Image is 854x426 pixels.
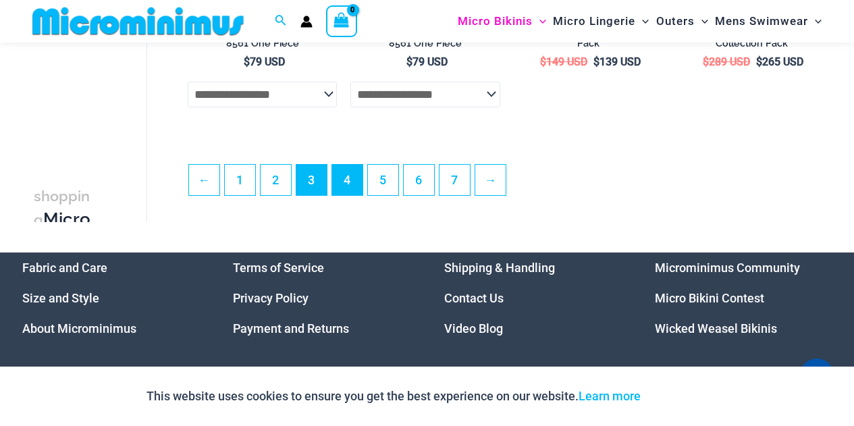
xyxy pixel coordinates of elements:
a: Search icon link [275,13,287,30]
span: Micro Lingerie [553,4,635,38]
a: Contact Us [444,291,504,305]
span: Menu Toggle [533,4,546,38]
a: Wicked Weasel Bikinis [655,321,777,336]
aside: Footer Widget 3 [444,252,622,344]
span: Page 3 [296,165,327,195]
span: Menu Toggle [808,4,822,38]
bdi: 79 USD [244,55,285,68]
span: $ [756,55,762,68]
a: Learn more [579,389,641,403]
a: Page 2 [261,165,291,195]
h3: Micro Bikinis [34,184,99,254]
span: Mens Swimwear [715,4,808,38]
span: Micro Bikinis [458,4,533,38]
a: Shipping & Handling [444,261,555,275]
a: Page 1 [225,165,255,195]
span: shopping [34,188,90,228]
span: Outers [656,4,695,38]
span: $ [703,55,709,68]
a: Fabric and Care [22,261,107,275]
nav: Menu [22,252,200,344]
bdi: 265 USD [756,55,803,68]
a: About Microminimus [22,321,136,336]
a: Size and Style [22,291,99,305]
nav: Product Pagination [188,164,826,203]
a: Terms of Service [233,261,324,275]
bdi: 149 USD [540,55,587,68]
a: Account icon link [300,16,313,28]
bdi: 79 USD [406,55,448,68]
a: Micro Bikini Contest [655,291,764,305]
span: $ [593,55,599,68]
aside: Footer Widget 1 [22,252,200,344]
img: MM SHOP LOGO FLAT [27,6,249,36]
span: Menu Toggle [635,4,649,38]
a: Micro LingerieMenu ToggleMenu Toggle [550,4,652,38]
span: Menu Toggle [695,4,708,38]
span: $ [540,55,546,68]
nav: Menu [655,252,832,344]
aside: Footer Widget 4 [655,252,832,344]
button: Accept [651,380,708,412]
a: Micro BikinisMenu ToggleMenu Toggle [454,4,550,38]
nav: Menu [233,252,410,344]
a: Microminimus Community [655,261,800,275]
a: Page 7 [439,165,470,195]
bdi: 139 USD [593,55,641,68]
span: $ [244,55,250,68]
a: Page 5 [368,165,398,195]
a: Page 4 [332,165,363,195]
bdi: 289 USD [703,55,750,68]
a: Mens SwimwearMenu ToggleMenu Toggle [712,4,825,38]
a: OutersMenu ToggleMenu Toggle [653,4,712,38]
a: Privacy Policy [233,291,309,305]
a: → [475,165,506,195]
span: $ [406,55,412,68]
a: Video Blog [444,321,503,336]
a: ← [189,165,219,195]
a: View Shopping Cart, empty [326,5,357,36]
aside: Footer Widget 2 [233,252,410,344]
a: Page 6 [404,165,434,195]
a: Payment and Returns [233,321,349,336]
p: This website uses cookies to ensure you get the best experience on our website. [146,386,641,406]
nav: Menu [444,252,622,344]
nav: Site Navigation [452,2,827,41]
